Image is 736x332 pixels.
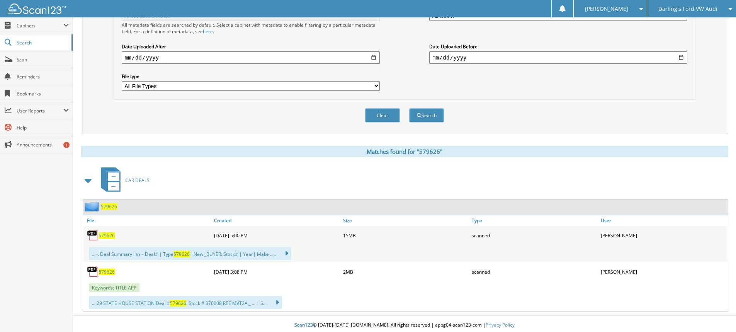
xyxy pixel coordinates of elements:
span: Bookmarks [17,90,69,97]
button: Search [409,108,444,123]
div: [DATE] 5:00 PM [212,228,341,243]
div: Matches found for "579626" [81,146,728,157]
a: Created [212,215,341,226]
div: ... 29 STATE HOUSE STATION Deal # . Stock # 376008 REE MVT2A,_ ... | S... [89,296,282,309]
label: Date Uploaded Before [429,43,687,50]
span: Keywords: TITLE APP [89,283,139,292]
span: User Reports [17,107,63,114]
input: start [122,51,380,64]
input: end [429,51,687,64]
a: here [203,28,213,35]
a: 579626 [101,203,117,210]
div: scanned [470,228,599,243]
div: ...... Deal Summary inn ~ Deal# | Type | New _BUYER: Stock# | Year| Make ..... [89,247,291,260]
img: PDF.png [87,266,99,278]
img: scan123-logo-white.svg [8,3,66,14]
button: Clear [365,108,400,123]
div: All metadata fields are searched by default. Select a cabinet with metadata to enable filtering b... [122,22,380,35]
div: [PERSON_NAME] [599,228,728,243]
div: [PERSON_NAME] [599,264,728,279]
div: [DATE] 3:08 PM [212,264,341,279]
span: Darling's Ford VW Audi [658,7,717,11]
div: 1 [63,142,70,148]
span: Reminders [17,73,69,80]
a: User [599,215,728,226]
label: Date Uploaded After [122,43,380,50]
a: 579626 [99,269,115,275]
a: Type [470,215,599,226]
div: 2MB [341,264,470,279]
span: Help [17,124,69,131]
span: Search [17,39,68,46]
a: Privacy Policy [486,322,515,328]
span: Cabinets [17,22,63,29]
span: Announcements [17,141,69,148]
span: Scan123 [294,322,313,328]
div: 15MB [341,228,470,243]
span: Scan [17,56,69,63]
span: CAR DEALS [125,177,150,184]
label: File type [122,73,380,80]
span: [PERSON_NAME] [585,7,628,11]
img: folder2.png [85,202,101,211]
span: 579626 [173,251,190,257]
a: File [83,215,212,226]
img: PDF.png [87,230,99,241]
a: 579626 [99,232,115,239]
iframe: Chat Widget [697,295,736,332]
a: Size [341,215,470,226]
span: 579626 [170,300,186,306]
div: scanned [470,264,599,279]
a: CAR DEALS [96,165,150,196]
